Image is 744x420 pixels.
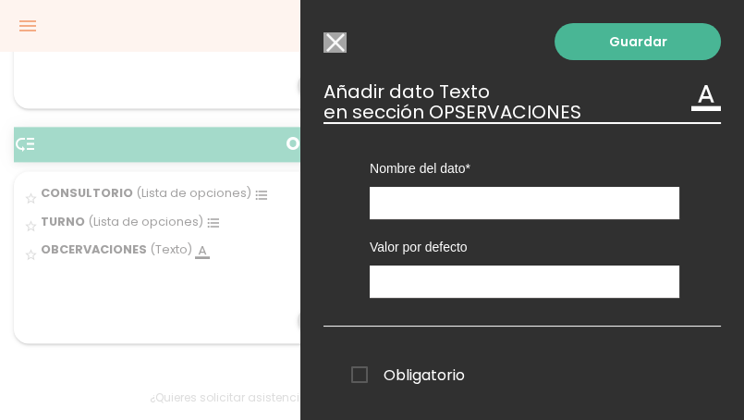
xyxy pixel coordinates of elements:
[323,81,721,122] h3: Añadir dato Texto en sección OPSERVACIONES
[351,364,465,387] span: Obligatorio
[691,81,721,111] i: format_color_text
[555,23,721,60] a: Guardar
[370,159,679,178] label: Nombre del dato
[370,238,679,256] label: Valor por defecto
